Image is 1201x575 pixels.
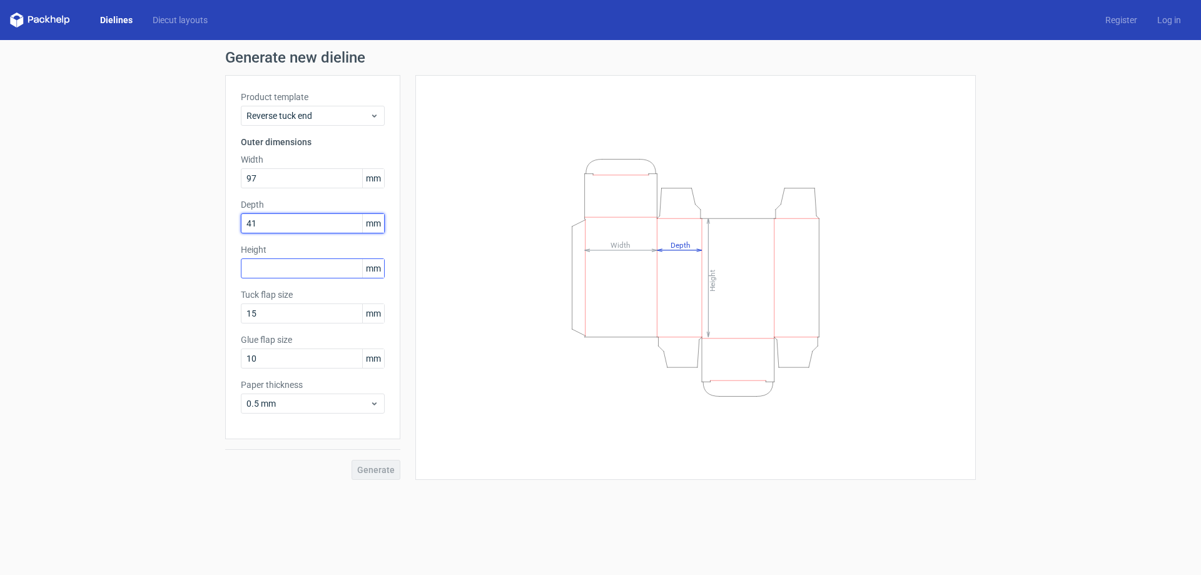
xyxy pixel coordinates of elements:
span: 0.5 mm [246,397,370,410]
span: mm [362,169,384,188]
label: Paper thickness [241,379,385,391]
label: Height [241,243,385,256]
a: Log in [1147,14,1191,26]
span: Reverse tuck end [246,109,370,122]
span: mm [362,214,384,233]
tspan: Height [708,269,717,291]
span: mm [362,259,384,278]
label: Tuck flap size [241,288,385,301]
label: Glue flap size [241,333,385,346]
a: Register [1095,14,1147,26]
span: mm [362,304,384,323]
h1: Generate new dieline [225,50,976,65]
tspan: Depth [671,240,691,249]
a: Diecut layouts [143,14,218,26]
a: Dielines [90,14,143,26]
span: mm [362,349,384,368]
label: Width [241,153,385,166]
tspan: Width [611,240,631,249]
h3: Outer dimensions [241,136,385,148]
label: Product template [241,91,385,103]
label: Depth [241,198,385,211]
